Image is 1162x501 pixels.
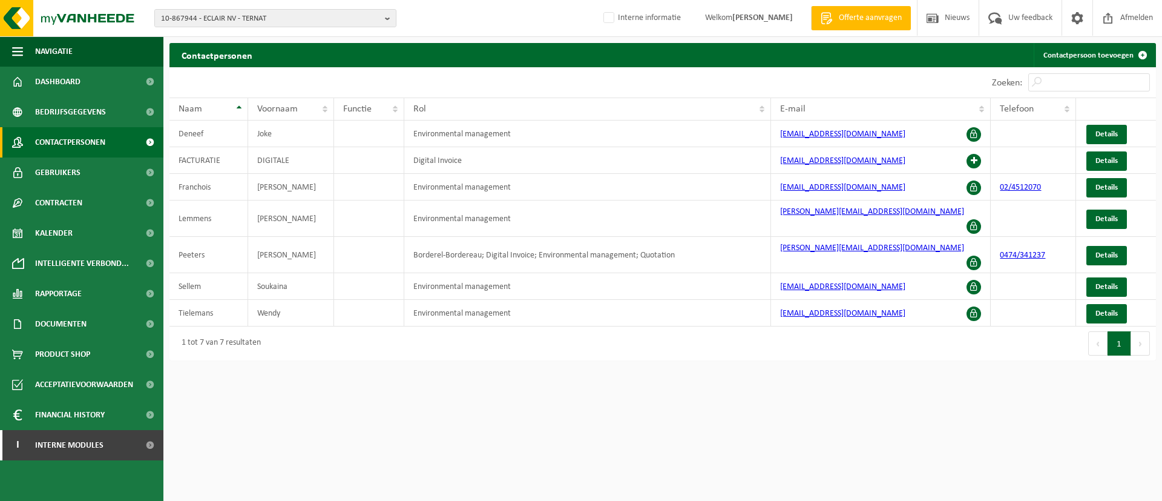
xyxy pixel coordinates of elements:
[732,13,793,22] strong: [PERSON_NAME]
[35,339,90,370] span: Product Shop
[1000,183,1041,192] a: 02/4512070
[257,104,298,114] span: Voornaam
[35,400,105,430] span: Financial History
[35,279,82,309] span: Rapportage
[780,183,905,192] a: [EMAIL_ADDRESS][DOMAIN_NAME]
[1034,43,1155,67] a: Contactpersoon toevoegen
[35,127,105,158] span: Contactpersonen
[1086,304,1127,323] a: Details
[154,9,396,27] button: 10-867944 - ECLAIR NV - TERNAT
[35,36,73,67] span: Navigatie
[1000,251,1045,260] a: 0474/341237
[169,147,248,174] td: FACTURATIE
[1086,246,1127,265] a: Details
[1086,151,1127,171] a: Details
[248,147,334,174] td: DIGITALE
[169,121,248,147] td: Deneef
[1000,104,1034,114] span: Telefoon
[169,273,248,300] td: Sellem
[35,430,103,460] span: Interne modules
[1086,277,1127,297] a: Details
[248,237,334,273] td: [PERSON_NAME]
[179,104,202,114] span: Naam
[780,207,964,216] a: [PERSON_NAME][EMAIL_ADDRESS][DOMAIN_NAME]
[1086,178,1127,197] a: Details
[35,188,82,218] span: Contracten
[1095,184,1118,191] span: Details
[169,174,248,201] td: Franchois
[780,104,806,114] span: E-mail
[1095,283,1118,291] span: Details
[343,104,372,114] span: Functie
[1095,310,1118,317] span: Details
[12,430,23,460] span: I
[601,9,681,27] label: Interne informatie
[780,156,905,165] a: [EMAIL_ADDRESS][DOMAIN_NAME]
[992,78,1022,88] label: Zoeken:
[780,130,905,139] a: [EMAIL_ADDRESS][DOMAIN_NAME]
[161,10,380,28] span: 10-867944 - ECLAIR NV - TERNAT
[169,237,248,273] td: Peeters
[35,370,133,400] span: Acceptatievoorwaarden
[780,282,905,291] a: [EMAIL_ADDRESS][DOMAIN_NAME]
[1086,125,1127,144] a: Details
[404,147,771,174] td: Digital Invoice
[780,244,964,253] a: [PERSON_NAME][EMAIL_ADDRESS][DOMAIN_NAME]
[35,218,73,248] span: Kalender
[780,309,905,318] a: [EMAIL_ADDRESS][DOMAIN_NAME]
[35,248,129,279] span: Intelligente verbond...
[1088,331,1108,356] button: Previous
[1095,215,1118,223] span: Details
[35,97,106,127] span: Bedrijfsgegevens
[248,201,334,237] td: [PERSON_NAME]
[35,309,87,339] span: Documenten
[35,67,80,97] span: Dashboard
[248,273,334,300] td: Soukaina
[404,300,771,327] td: Environmental management
[404,121,771,147] td: Environmental management
[404,201,771,237] td: Environmental management
[35,158,80,188] span: Gebruikers
[404,237,771,273] td: Borderel-Bordereau; Digital Invoice; Environmental management; Quotation
[1095,251,1118,259] span: Details
[404,273,771,300] td: Environmental management
[169,43,264,67] h2: Contactpersonen
[248,121,334,147] td: Joke
[169,201,248,237] td: Lemmens
[811,6,911,30] a: Offerte aanvragen
[176,333,261,354] div: 1 tot 7 van 7 resultaten
[1086,210,1127,229] a: Details
[413,104,426,114] span: Rol
[169,300,248,327] td: Tielemans
[1108,331,1131,356] button: 1
[836,12,905,24] span: Offerte aanvragen
[248,174,334,201] td: [PERSON_NAME]
[248,300,334,327] td: Wendy
[1095,157,1118,165] span: Details
[1095,130,1118,138] span: Details
[404,174,771,201] td: Environmental management
[1131,331,1150,356] button: Next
